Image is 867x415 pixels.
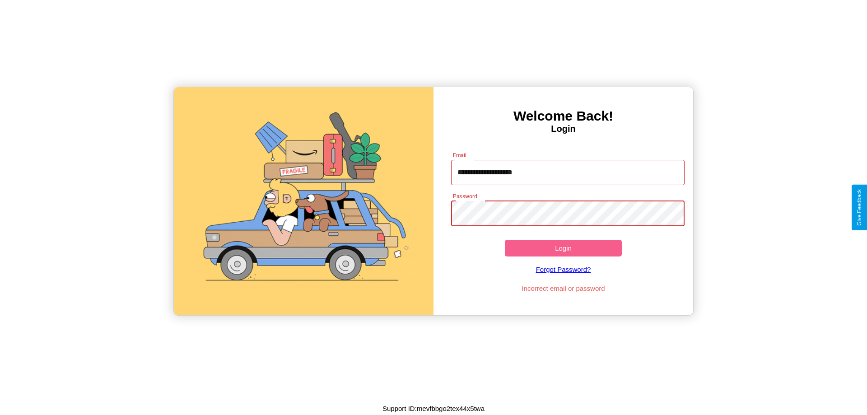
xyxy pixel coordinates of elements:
[433,124,693,134] h4: Login
[453,192,477,200] label: Password
[453,151,467,159] label: Email
[382,402,485,415] p: Support ID: mevfbbgo2tex44x5twa
[174,87,433,315] img: gif
[433,108,693,124] h3: Welcome Back!
[505,240,622,256] button: Login
[447,256,681,282] a: Forgot Password?
[856,189,862,226] div: Give Feedback
[447,282,681,294] p: Incorrect email or password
